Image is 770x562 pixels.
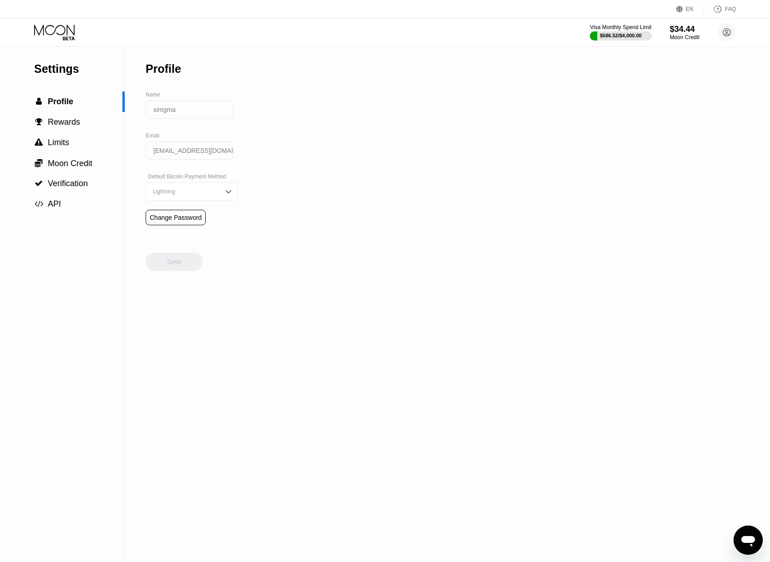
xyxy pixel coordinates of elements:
div: Profile [146,62,181,76]
div: EN [686,6,694,12]
div:  [34,158,43,167]
div:  [34,118,43,126]
div: Moon Credit [670,34,699,41]
span: Verification [48,179,88,188]
div: EN [676,5,704,14]
div: FAQ [725,6,736,12]
span:  [35,158,43,167]
div: $586.52 / $4,000.00 [600,33,642,38]
div:  [34,138,43,147]
div: Visa Monthly Spend Limit$586.52/$4,000.00 [590,24,651,41]
span:  [36,97,42,106]
span:  [35,200,43,208]
div: $34.44Moon Credit [670,25,699,41]
span: Limits [48,138,69,147]
div: Change Password [150,214,202,221]
span:  [35,118,43,126]
span: Moon Credit [48,159,92,168]
span:  [35,179,43,187]
div: Settings [34,62,125,76]
div:  [34,179,43,187]
div:  [34,97,43,106]
div: Default Bitcoin Payment Method [146,173,238,180]
div: Visa Monthly Spend Limit [590,24,651,30]
span:  [35,138,43,147]
div: Change Password [146,210,206,225]
div: $34.44 [670,25,699,34]
span: API [48,199,61,208]
span: Rewards [48,117,80,127]
div: FAQ [704,5,736,14]
div:  [34,200,43,208]
span: Profile [48,97,73,106]
iframe: Button to launch messaging window [734,526,763,555]
div: Email [146,132,238,139]
div: Lightning [151,188,219,195]
div: Name [146,91,238,98]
